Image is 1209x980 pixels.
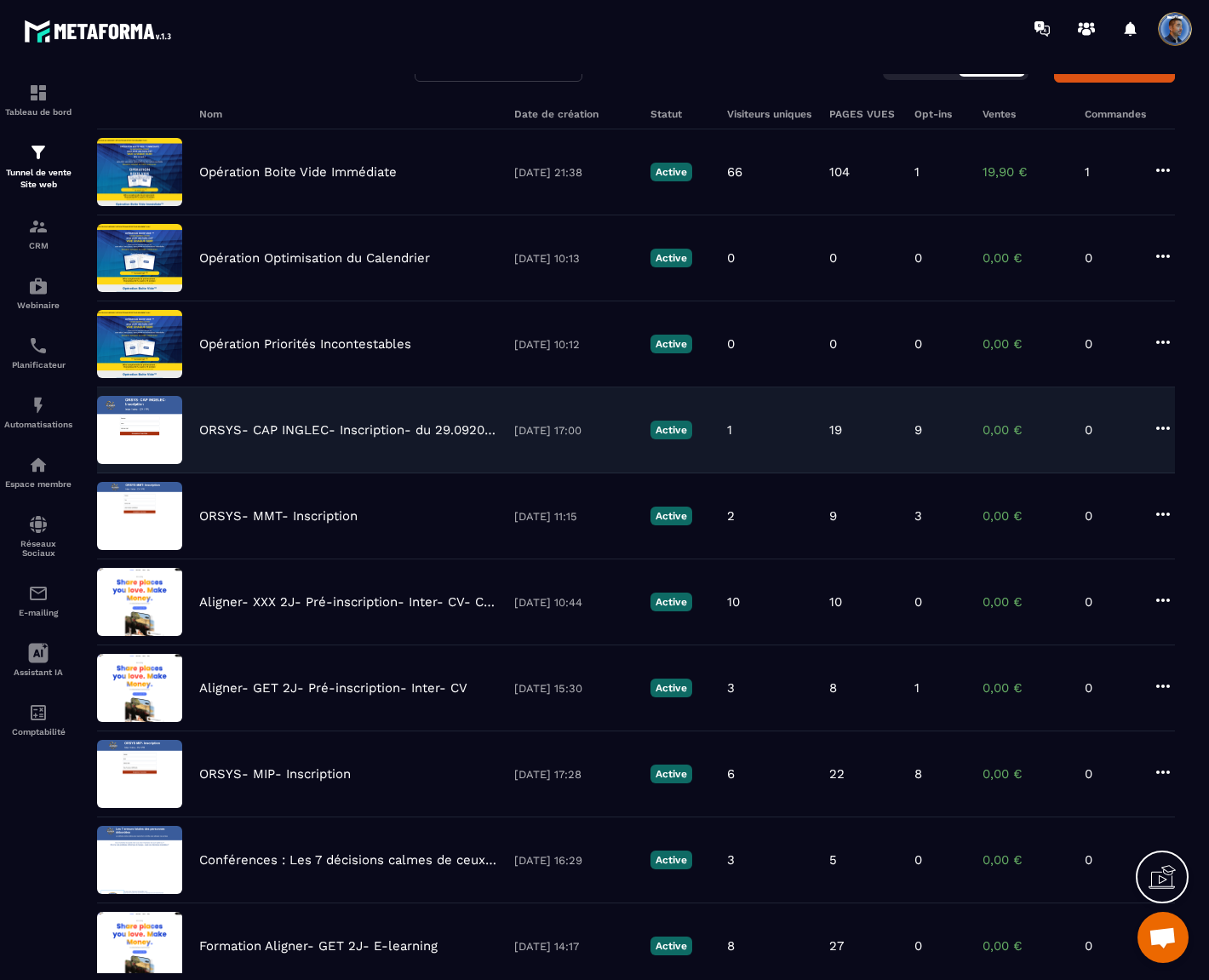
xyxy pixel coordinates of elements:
[4,690,72,749] a: accountantaccountantComptabilité
[28,335,49,356] img: scheduler
[199,422,497,438] p: ORSYS- CAP INGLEC- Inscription- du 29.092025
[829,508,837,524] p: 9
[4,420,72,429] p: Automatisations
[4,107,72,117] p: Tableau de bord
[4,70,72,129] a: formationformationTableau de bord
[199,594,497,610] p: Aligner- XXX 2J- Pré-inscription- Inter- CV- Copy
[914,938,922,954] p: 0
[4,382,72,442] a: automationsautomationsAutomatisations
[28,142,49,163] img: formation
[28,276,49,296] img: automations
[97,912,182,980] img: image
[829,680,837,696] p: 8
[199,336,411,352] p: Opération Priorités Incontestables
[1137,912,1189,963] div: Ouvrir le chat
[727,680,735,696] p: 3
[199,508,358,524] p: ORSYS- MMT- Inscription
[727,164,742,180] p: 66
[829,422,842,438] p: 19
[4,442,72,501] a: automationsautomationsEspace membre
[727,108,812,120] h6: Visiteurs uniques
[1085,422,1136,438] p: 0
[914,336,922,352] p: 0
[983,680,1068,696] p: 0,00 €
[514,108,633,120] h6: Date de création
[727,422,732,438] p: 1
[829,938,844,954] p: 27
[97,482,182,550] img: image
[650,108,710,120] h6: Statut
[914,422,922,438] p: 9
[983,938,1068,954] p: 0,00 €
[650,937,692,955] p: Active
[199,766,351,782] p: ORSYS- MIP- Inscription
[727,938,735,954] p: 8
[514,424,633,437] p: [DATE] 17:00
[983,336,1068,352] p: 0,00 €
[1085,852,1136,868] p: 0
[914,508,922,524] p: 3
[4,608,72,617] p: E-mailing
[97,224,182,292] img: image
[983,852,1068,868] p: 0,00 €
[97,396,182,464] img: image
[97,654,182,722] img: image
[97,138,182,206] img: image
[650,851,692,869] p: Active
[914,250,922,266] p: 0
[4,668,72,677] p: Assistant IA
[4,727,72,736] p: Comptabilité
[983,508,1068,524] p: 0,00 €
[199,250,430,266] p: Opération Optimisation du Calendrier
[1085,250,1136,266] p: 0
[1085,108,1146,120] h6: Commandes
[97,310,182,378] img: image
[983,422,1068,438] p: 0,00 €
[727,250,735,266] p: 0
[914,766,922,782] p: 8
[727,852,735,868] p: 3
[97,568,182,636] img: image
[914,852,922,868] p: 0
[199,164,397,180] p: Opération Boite Vide Immédiate
[983,108,1068,120] h6: Ventes
[4,630,72,690] a: Assistant IA
[983,766,1068,782] p: 0,00 €
[28,216,49,237] img: formation
[650,335,692,353] p: Active
[727,594,740,610] p: 10
[199,938,438,954] p: Formation Aligner- GET 2J- E-learning
[829,594,842,610] p: 10
[983,250,1068,266] p: 0,00 €
[514,940,633,953] p: [DATE] 14:17
[4,129,72,203] a: formationformationTunnel de vente Site web
[514,510,633,523] p: [DATE] 11:15
[4,479,72,489] p: Espace membre
[650,765,692,783] p: Active
[4,241,72,250] p: CRM
[983,594,1068,610] p: 0,00 €
[1085,336,1136,352] p: 0
[4,539,72,558] p: Réseaux Sociaux
[514,682,633,695] p: [DATE] 15:30
[1085,938,1136,954] p: 0
[650,679,692,697] p: Active
[4,570,72,630] a: emailemailE-mailing
[914,108,965,120] h6: Opt-ins
[514,252,633,265] p: [DATE] 10:13
[914,680,920,696] p: 1
[514,338,633,351] p: [DATE] 10:12
[97,740,182,808] img: image
[28,514,49,535] img: social-network
[650,593,692,611] p: Active
[1085,680,1136,696] p: 0
[829,852,837,868] p: 5
[199,680,467,696] p: Aligner- GET 2J- Pré-inscription- Inter- CV
[829,336,837,352] p: 0
[650,507,692,525] p: Active
[97,826,182,894] img: image
[1085,508,1136,524] p: 0
[4,167,72,191] p: Tunnel de vente Site web
[1085,766,1136,782] p: 0
[727,766,735,782] p: 6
